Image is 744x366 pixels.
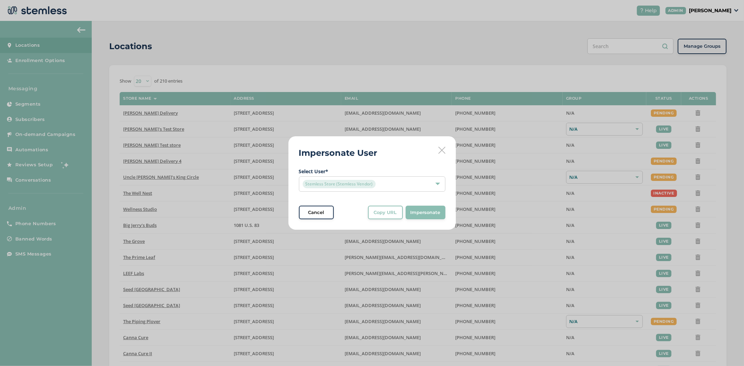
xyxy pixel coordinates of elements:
[709,333,744,366] iframe: Chat Widget
[299,147,377,159] h2: Impersonate User
[411,209,441,216] span: Impersonate
[406,206,445,220] button: Impersonate
[299,206,334,220] button: Cancel
[299,168,445,175] label: Select User
[308,209,324,216] span: Cancel
[303,180,376,188] span: Stemless Store (Stemless Vendor)
[374,209,397,216] span: Copy URL
[368,206,403,220] button: Copy URL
